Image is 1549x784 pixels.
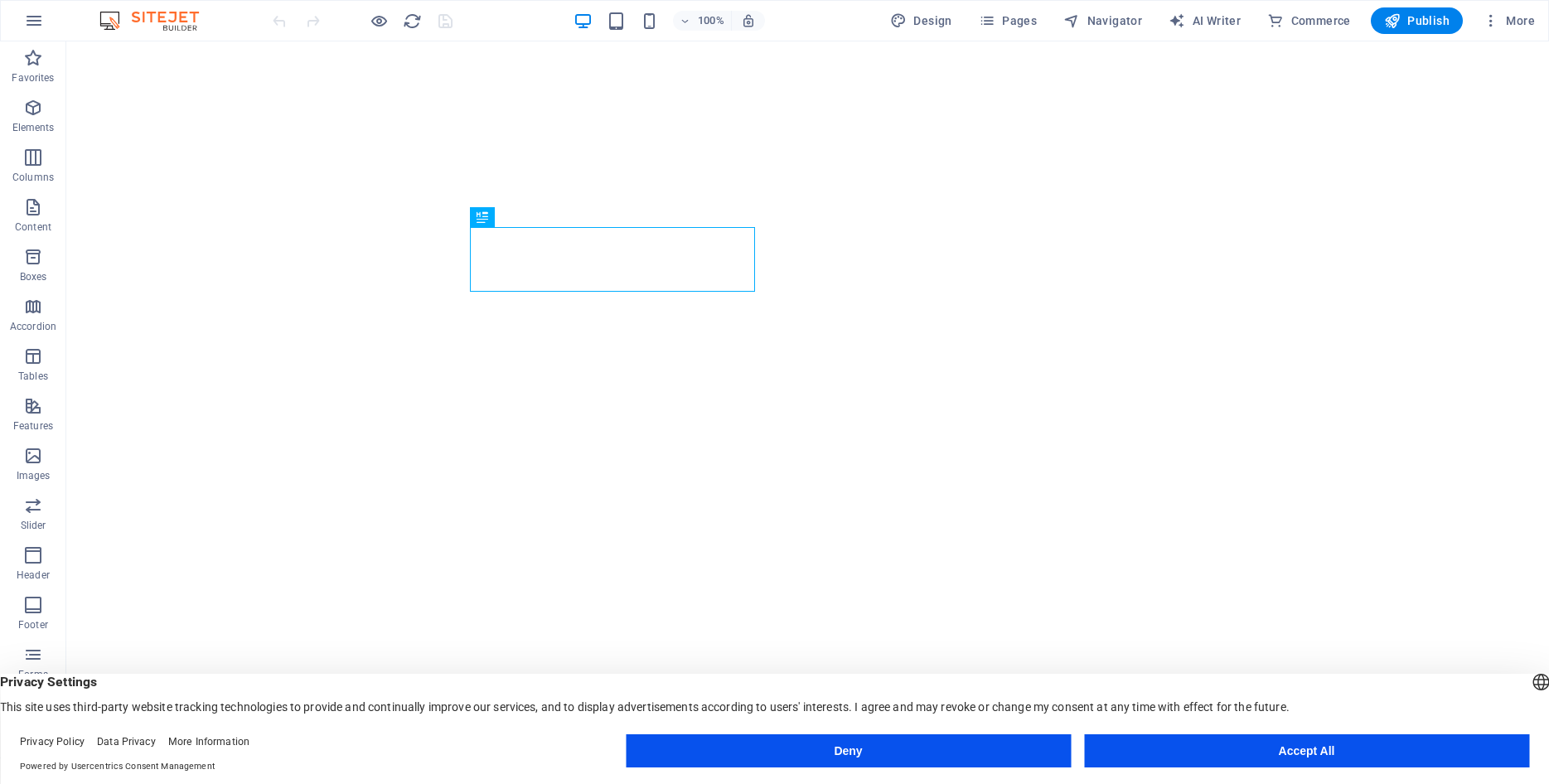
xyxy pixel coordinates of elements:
span: Navigator [1063,12,1142,29]
p: Accordion [10,320,56,333]
button: reload [402,11,422,31]
button: Publish [1371,7,1463,34]
img: Editor Logo [95,11,220,31]
p: Columns [12,171,54,184]
button: Click here to leave preview mode and continue editing [369,11,389,31]
button: More [1476,7,1542,34]
span: Publish [1384,12,1450,29]
i: Reload page [403,12,422,31]
span: Pages [979,12,1037,29]
span: Design [890,12,952,29]
p: Tables [18,370,48,383]
p: Elements [12,121,55,134]
p: Content [15,220,51,234]
span: AI Writer [1169,12,1241,29]
p: Footer [18,618,48,632]
button: 100% [673,11,732,31]
p: Header [17,569,50,582]
span: More [1483,12,1535,29]
h6: 100% [698,11,724,31]
button: Commerce [1261,7,1358,34]
p: Forms [18,668,48,681]
p: Favorites [12,71,54,85]
div: Design (Ctrl+Alt+Y) [883,7,959,34]
button: Design [883,7,959,34]
button: Navigator [1057,7,1149,34]
i: On resize automatically adjust zoom level to fit chosen device. [741,13,756,28]
p: Slider [21,519,46,532]
span: Commerce [1267,12,1351,29]
p: Images [17,469,51,482]
button: AI Writer [1162,7,1247,34]
button: Pages [972,7,1043,34]
p: Features [13,419,53,433]
p: Boxes [20,270,47,283]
